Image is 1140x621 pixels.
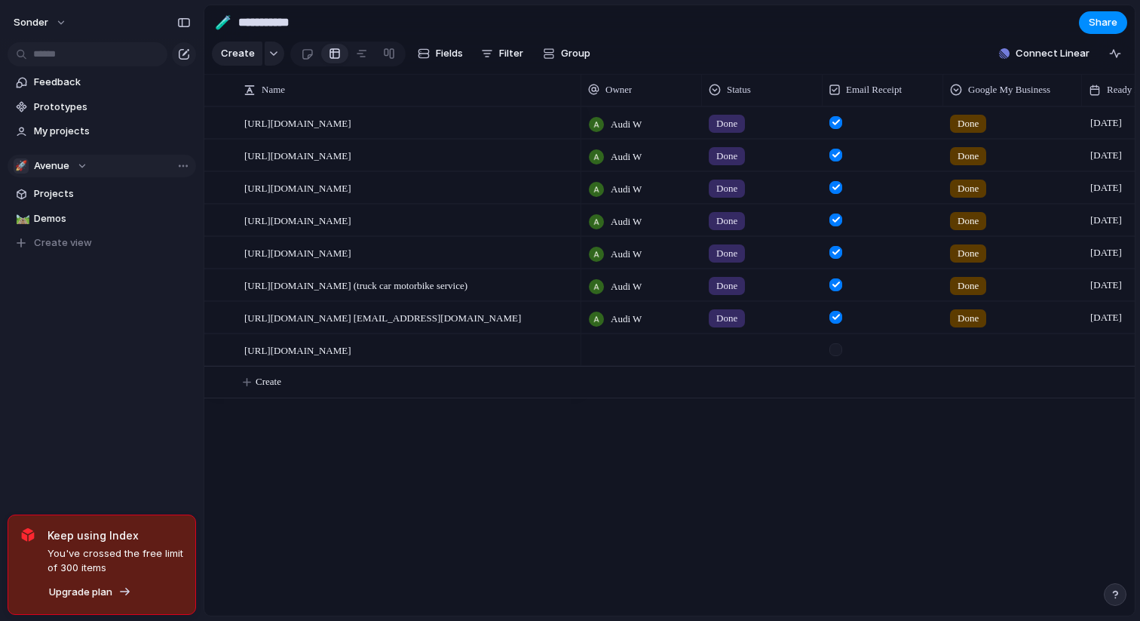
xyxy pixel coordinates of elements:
span: Audi W [611,117,642,132]
button: Group [535,42,598,66]
span: [URL][DOMAIN_NAME] [EMAIL_ADDRESS][DOMAIN_NAME] [244,309,521,326]
span: Create [256,374,281,389]
button: 🧪 [211,11,235,35]
span: Google My Business [968,82,1050,97]
span: Done [958,214,979,229]
button: Create view [8,232,196,254]
span: [URL][DOMAIN_NAME] [244,179,351,196]
span: Email Receipt [846,82,902,97]
span: [DATE] [1086,114,1126,132]
span: Feedback [34,75,191,90]
span: Done [716,149,737,164]
span: [DATE] [1086,146,1126,164]
span: Done [716,181,737,196]
span: Done [958,149,979,164]
button: Connect Linear [993,42,1096,65]
span: Upgrade plan [49,585,112,600]
span: [URL][DOMAIN_NAME] (truck car motorbike service) [244,276,467,294]
span: Create [221,46,255,61]
span: [DATE] [1086,309,1126,327]
span: Name [262,82,285,97]
span: Owner [605,82,632,97]
span: Done [958,181,979,196]
span: [URL][DOMAIN_NAME] [244,211,351,229]
div: 🚀 [14,158,29,174]
span: [DATE] [1086,211,1126,229]
span: Audi W [611,214,642,229]
span: Done [958,311,979,326]
span: Share [1089,15,1117,30]
span: Done [716,311,737,326]
a: Feedback [8,71,196,94]
span: Fields [436,46,463,61]
span: [URL][DOMAIN_NAME] [244,341,351,358]
span: [URL][DOMAIN_NAME] [244,146,351,164]
span: sonder [14,15,48,30]
span: Done [716,116,737,131]
a: Projects [8,183,196,205]
span: Audi W [611,279,642,294]
span: Done [716,246,737,261]
span: [DATE] [1086,244,1126,262]
button: Upgrade plan [44,582,136,603]
span: [DATE] [1086,276,1126,294]
button: 🛤️ [14,211,29,226]
span: Done [716,214,737,229]
a: Prototypes [8,96,196,118]
span: You've crossed the free limit of 300 items [47,546,183,576]
span: [URL][DOMAIN_NAME] [244,114,351,131]
span: Audi W [611,312,642,327]
span: My projects [34,124,191,139]
span: [URL][DOMAIN_NAME] [244,244,351,261]
span: [DATE] [1086,179,1126,197]
span: Audi W [611,149,642,164]
button: Create [212,42,262,66]
div: 🧪 [215,12,231,32]
span: Status [727,82,751,97]
span: Done [958,246,979,261]
span: Done [958,116,979,131]
button: sonder [7,11,75,35]
span: Audi W [611,182,642,197]
a: 🛤️Demos [8,208,196,230]
button: Fields [412,42,469,66]
button: 🚀Avenue [8,155,196,177]
button: Share [1079,11,1127,34]
span: Create view [34,235,92,251]
span: Done [958,278,979,294]
button: Filter [475,42,529,66]
span: Group [561,46,590,61]
span: Avenue [34,158,69,174]
span: Prototypes [34,100,191,115]
span: Keep using Index [47,527,183,543]
div: 🛤️ [16,210,26,227]
a: My projects [8,120,196,143]
span: Connect Linear [1016,46,1089,61]
span: Done [716,278,737,294]
span: Filter [499,46,523,61]
span: Projects [34,186,191,201]
span: Audi W [611,247,642,262]
span: Demos [34,211,191,226]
